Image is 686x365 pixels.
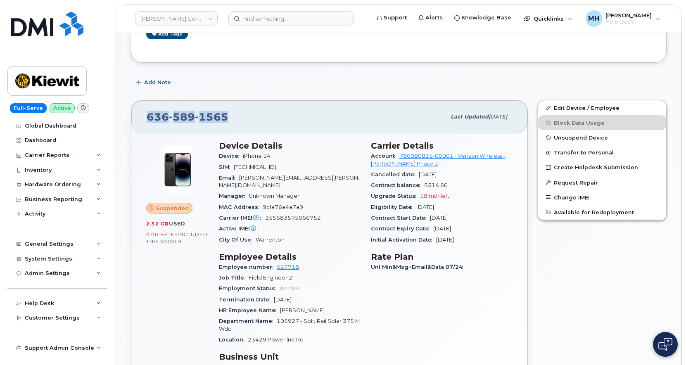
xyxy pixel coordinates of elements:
[436,237,454,243] span: [DATE]
[538,130,666,145] button: Unsuspend Device
[219,318,277,324] span: Department Name
[424,182,448,188] span: $514.60
[243,153,271,159] span: iPhone 14
[265,215,321,221] span: 355683575066752
[371,193,420,199] span: Upgrade Status
[146,29,188,39] a: Add tags
[420,193,449,199] span: 18 mth left
[219,237,256,243] span: City Of Use
[219,307,280,313] span: HR Employee Name
[234,164,276,170] span: [TECHNICAL_ID]
[371,215,430,221] span: Contract Start Date
[430,215,448,221] span: [DATE]
[371,141,513,151] h3: Carrier Details
[416,204,434,210] span: [DATE]
[219,215,265,221] span: Carrier IMEI
[489,114,507,120] span: [DATE]
[425,14,443,22] span: Alerts
[384,14,407,22] span: Support
[219,153,243,159] span: Device
[371,9,413,26] a: Support
[219,337,248,343] span: Location
[219,164,234,170] span: SIM
[228,11,354,26] input: Find something...
[248,337,304,343] span: 23429 Powerline Rd
[371,171,419,178] span: Cancelled date
[451,114,489,120] span: Last updated
[219,285,280,292] span: Employment Status
[580,10,666,27] div: Melissa Hoye
[554,135,608,141] span: Unsuspend Device
[605,12,652,19] span: [PERSON_NAME]
[538,100,666,115] a: Edit Device / Employee
[144,78,171,86] span: Add Note
[538,175,666,190] button: Request Repair
[131,75,178,90] button: Add Note
[219,204,263,210] span: MAC Address
[135,11,218,26] a: Kiewit Corporation
[219,141,361,151] h3: Device Details
[219,264,277,270] span: Employee number
[219,296,274,303] span: Termination Date
[147,111,228,123] span: 636
[263,225,268,232] span: —
[169,111,195,123] span: 589
[538,190,666,205] button: Change IMEI
[280,307,325,313] span: [PERSON_NAME]
[449,9,517,26] a: Knowledge Base
[658,338,672,351] img: Open chat
[263,204,303,210] span: 9cfa76a4a7a9
[219,175,361,188] span: [PERSON_NAME][EMAIL_ADDRESS][PERSON_NAME][DOMAIN_NAME]
[433,225,451,232] span: [DATE]
[538,205,666,220] button: Available for Redeployment
[256,237,285,243] span: Warrenton
[219,225,263,232] span: Active IMEI
[146,221,169,227] span: 2.52 GB
[153,145,202,194] img: image20231002-3703462-njx0qo.jpeg
[588,14,599,24] span: MH
[280,285,301,292] span: Inactive
[219,175,239,181] span: Email
[219,275,249,281] span: Job Title
[277,264,299,270] a: 527718
[605,19,652,25] span: Help Desk
[169,220,185,227] span: used
[461,14,511,22] span: Knowledge Base
[219,193,249,199] span: Manager
[538,160,666,175] a: Create Helpdesk Submission
[219,252,361,262] h3: Employee Details
[534,15,564,22] span: Quicklinks
[371,153,506,166] a: 786080835-00001 - Verizon Wireless - [PERSON_NAME] Phase 2
[156,204,189,212] span: Suspended
[146,232,178,237] span: 0.00 Bytes
[371,237,436,243] span: Initial Activation Date
[249,193,299,199] span: Unknown Manager
[518,10,578,27] div: Quicklinks
[554,209,634,215] span: Available for Redeployment
[538,115,666,130] button: Block Data Usage
[274,296,292,303] span: [DATE]
[371,252,513,262] h3: Rate Plan
[371,204,416,210] span: Eligibility Date
[413,9,449,26] a: Alerts
[538,145,666,160] button: Transfer to Personal
[371,264,467,270] span: Unl Min&Msg+Email&Data 07/24
[371,182,424,188] span: Contract balance
[419,171,437,178] span: [DATE]
[371,225,433,232] span: Contract Expiry Date
[249,275,292,281] span: Field Engineer 2
[219,352,361,362] h3: Business Unit
[371,153,399,159] span: Account
[219,318,360,332] span: 105927 - Split Rail Solar 375 MWdc
[195,111,228,123] span: 1565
